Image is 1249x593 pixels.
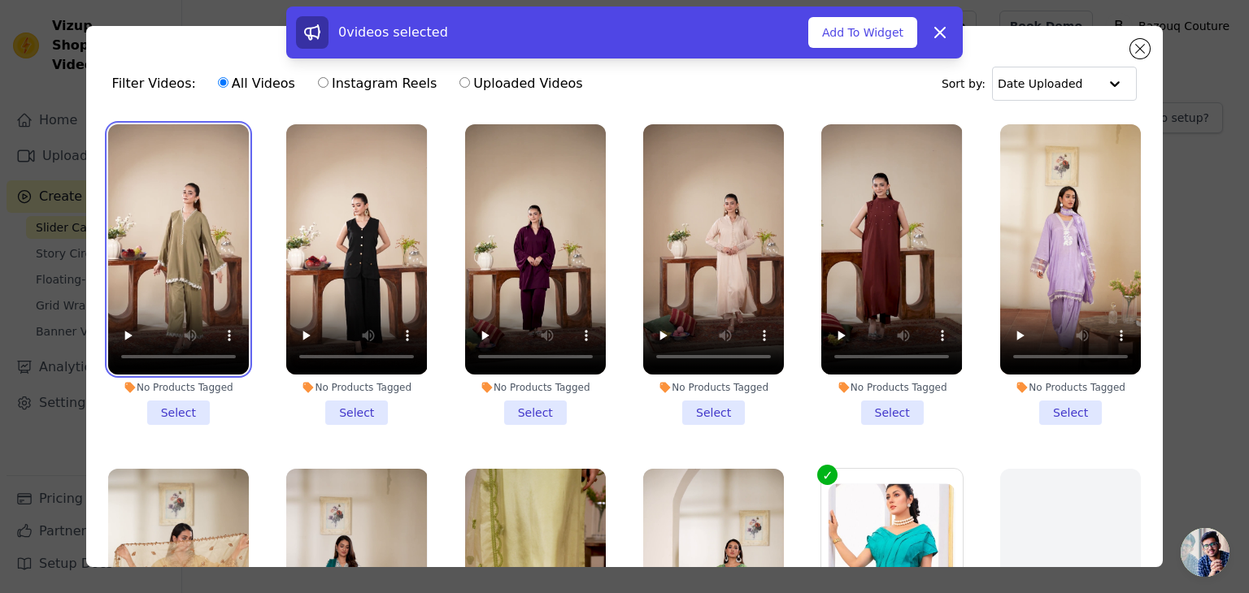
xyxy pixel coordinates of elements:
[317,73,437,94] label: Instagram Reels
[112,65,592,102] div: Filter Videos:
[942,67,1138,101] div: Sort by:
[338,24,448,40] span: 0 videos selected
[459,73,583,94] label: Uploaded Videos
[821,381,962,394] div: No Products Tagged
[1000,381,1141,394] div: No Products Tagged
[808,17,917,48] button: Add To Widget
[286,381,427,394] div: No Products Tagged
[1181,528,1229,577] div: Open chat
[465,381,606,394] div: No Products Tagged
[643,381,784,394] div: No Products Tagged
[217,73,296,94] label: All Videos
[108,381,249,394] div: No Products Tagged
